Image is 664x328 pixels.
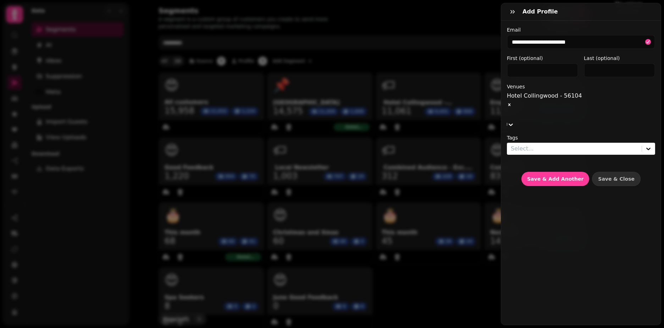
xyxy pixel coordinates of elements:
button: Save & Add Another [521,172,589,186]
label: Email [507,26,655,33]
button: Save & Close [592,172,641,186]
span: Save & Close [598,176,635,181]
label: Last (optional) [584,55,655,62]
label: Tags [507,134,655,141]
span: Save & Add Another [527,176,583,181]
div: Hotel Collingwood - 56104 [507,92,655,100]
label: Venues [507,83,655,90]
div: Remove Hotel Collingwood - 56104 [507,100,655,109]
label: First (optional) [507,55,578,62]
h3: Add profile [522,7,561,16]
